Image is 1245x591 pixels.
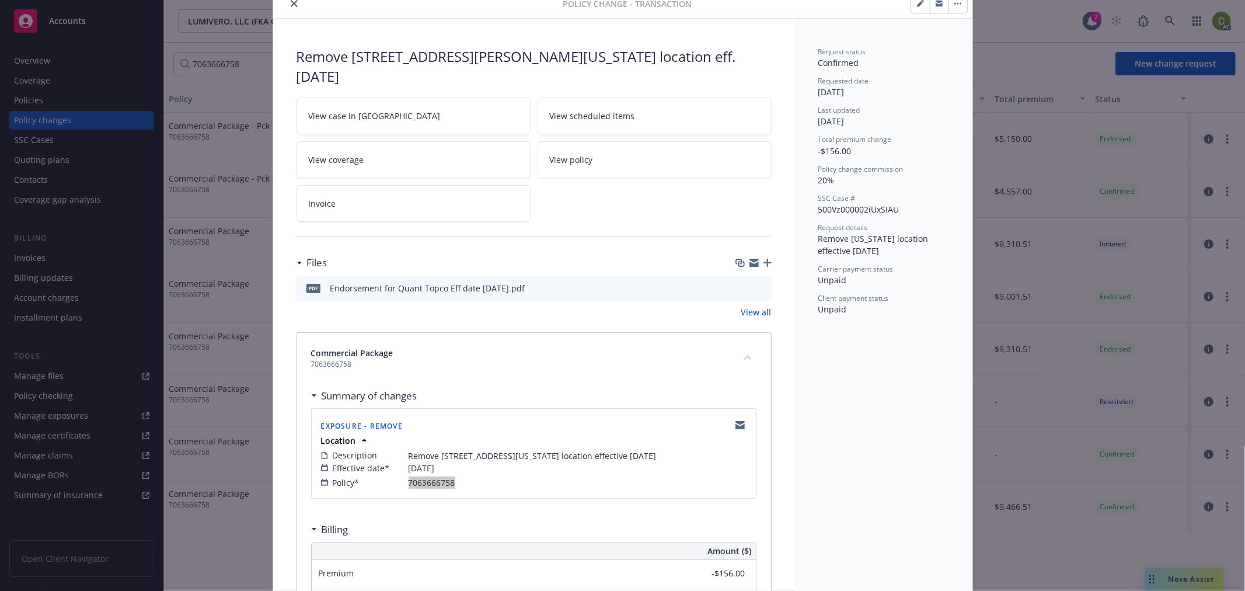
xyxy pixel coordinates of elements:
[333,462,390,474] span: Effective date*
[307,255,327,270] h3: Files
[818,105,860,115] span: Last updated
[738,282,747,294] button: download file
[297,333,771,384] div: Commercial Package7063666758collapse content
[818,193,856,203] span: SSC Case #
[309,197,336,210] span: Invoice
[818,145,852,157] span: -$156.00
[756,282,767,294] button: preview file
[333,477,360,489] span: Policy*
[818,134,892,144] span: Total premium change
[550,110,635,122] span: View scheduled items
[818,76,869,86] span: Requested date
[311,522,348,537] div: Billing
[309,110,441,122] span: View case in [GEOGRAPHIC_DATA]
[708,545,752,557] span: Amount ($)
[306,284,320,293] span: pdf
[333,449,378,461] span: Description
[818,57,859,68] span: Confirmed
[818,293,889,303] span: Client payment status
[297,185,531,222] a: Invoice
[818,175,835,186] span: 20%
[297,255,327,270] div: Files
[297,98,531,134] a: View case in [GEOGRAPHIC_DATA]
[409,462,435,474] span: [DATE]
[733,418,747,432] a: copyLogging
[309,154,364,166] span: View coverage
[319,568,354,579] span: Premium
[409,477,455,489] span: 7063666758
[818,304,847,315] span: Unpaid
[818,233,931,256] span: Remove [US_STATE] location effective [DATE]
[818,274,847,286] span: Unpaid
[311,359,393,370] span: 7063666758
[818,47,866,57] span: Request status
[297,47,772,86] div: Remove [STREET_ADDRESS][PERSON_NAME][US_STATE] location eff. [DATE]
[818,116,845,127] span: [DATE]
[676,565,752,582] input: 0.00
[322,388,417,404] h3: Summary of changes
[311,347,393,359] span: Commercial Package
[297,141,531,178] a: View coverage
[538,98,772,134] a: View scheduled items
[321,435,356,446] strong: Location
[322,522,348,537] h3: Billing
[818,223,868,232] span: Request details
[738,348,757,367] button: collapse content
[818,204,899,215] span: 500Vz000002iUxSIAU
[741,306,772,318] a: View all
[321,421,403,431] span: Exposure - Remove
[818,164,904,174] span: Policy change commission
[550,154,593,166] span: View policy
[818,86,845,98] span: [DATE]
[818,264,894,274] span: Carrier payment status
[330,282,525,294] div: Endorsement for Quant Topco Eff date [DATE].pdf
[409,450,657,462] span: Remove [STREET_ADDRESS][US_STATE] location effective [DATE]
[538,141,772,178] a: View policy
[311,388,417,404] div: Summary of changes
